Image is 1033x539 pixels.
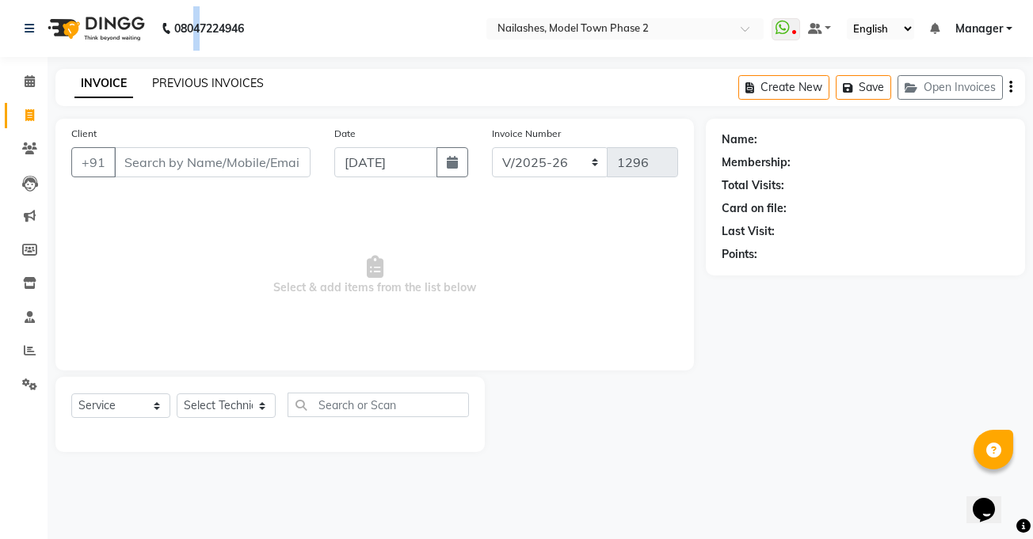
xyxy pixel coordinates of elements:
input: Search by Name/Mobile/Email/Code [114,147,311,177]
span: Manager [955,21,1003,37]
label: Client [71,127,97,141]
iframe: chat widget [966,476,1017,523]
div: Membership: [722,154,791,171]
div: Name: [722,131,757,148]
span: Select & add items from the list below [71,196,678,355]
a: PREVIOUS INVOICES [152,76,264,90]
b: 08047224946 [174,6,244,51]
div: Total Visits: [722,177,784,194]
button: +91 [71,147,116,177]
div: Card on file: [722,200,787,217]
button: Save [836,75,891,100]
label: Invoice Number [492,127,561,141]
img: logo [40,6,149,51]
input: Search or Scan [288,393,469,417]
label: Date [334,127,356,141]
a: INVOICE [74,70,133,98]
div: Points: [722,246,757,263]
div: Last Visit: [722,223,775,240]
button: Create New [738,75,829,100]
button: Open Invoices [898,75,1003,100]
